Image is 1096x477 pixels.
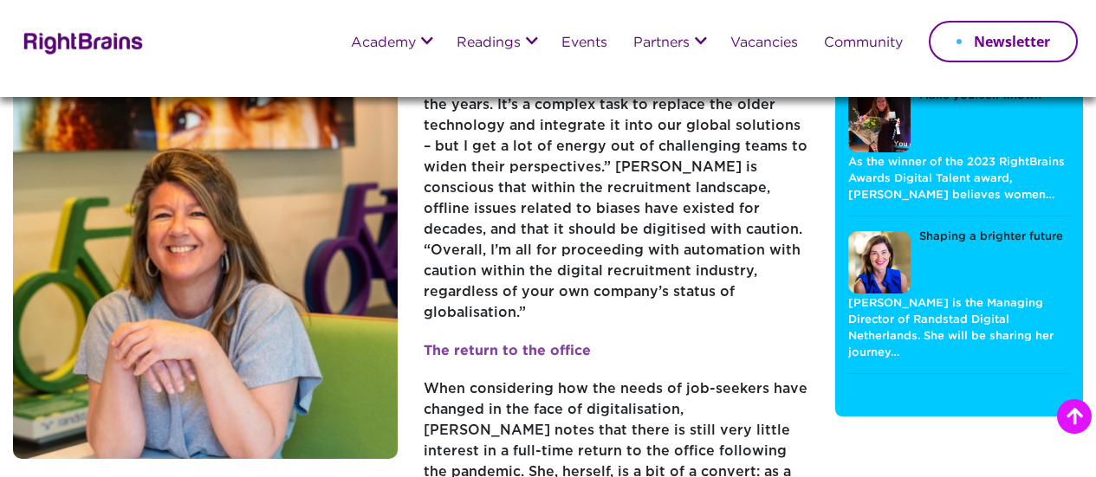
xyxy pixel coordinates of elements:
a: Newsletter [929,21,1078,62]
img: Rightbrains [18,29,144,55]
p: [PERSON_NAME] is the Managing Director of Randstad Digital Netherlands. She will be sharing her j... [848,294,1070,362]
a: Events [561,36,607,51]
a: Shaping a brighter future [848,229,1063,294]
a: Readings [457,36,521,51]
a: Make yourself known [848,88,1041,153]
a: Community [824,36,903,51]
a: Partners [633,36,690,51]
strong: The return to the office [424,345,591,358]
a: Vacancies [730,36,798,51]
a: Academy [351,36,416,51]
p: As the winner of the 2023 RightBrains Awards Digital Talent award, [PERSON_NAME] believes women… [848,153,1070,204]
